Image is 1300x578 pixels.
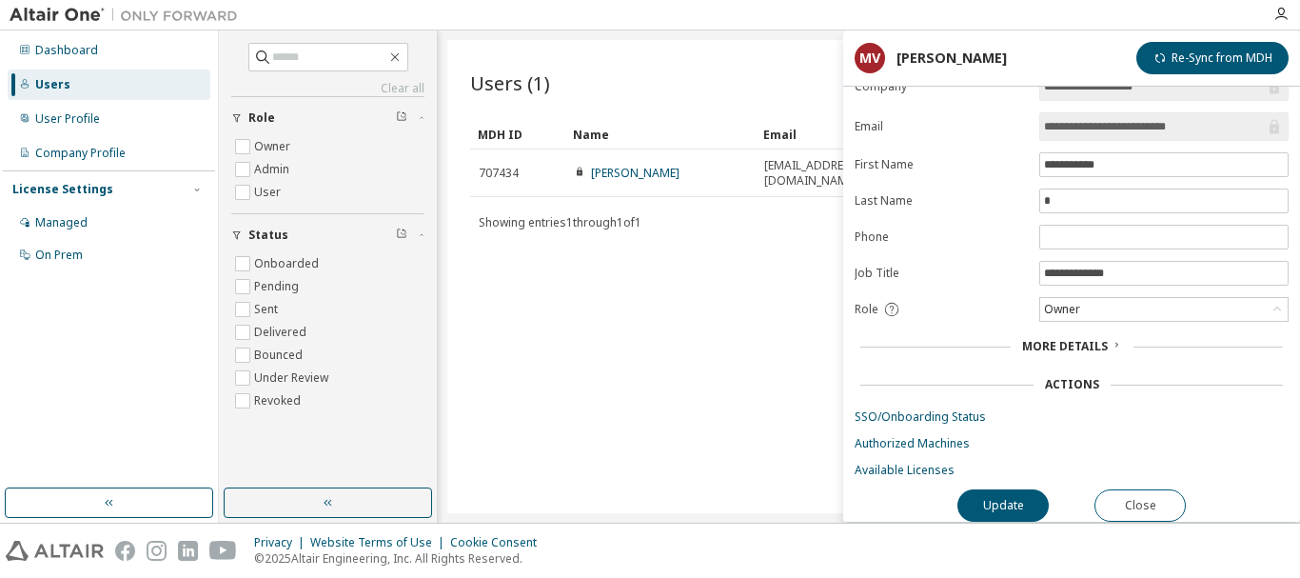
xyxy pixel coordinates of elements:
label: Admin [254,158,293,181]
div: User Profile [35,111,100,127]
div: Email [763,119,883,149]
div: MDH ID [478,119,558,149]
span: Status [248,228,288,243]
a: Clear all [231,81,424,96]
a: Available Licenses [855,463,1289,478]
div: Cookie Consent [450,535,548,550]
div: MV [855,43,885,73]
img: altair_logo.svg [6,541,104,561]
a: [PERSON_NAME] [591,165,680,181]
label: Sent [254,298,282,321]
label: Revoked [254,389,305,412]
button: Role [231,97,424,139]
div: [PERSON_NAME] [896,50,1007,66]
span: Showing entries 1 through 1 of 1 [479,214,641,230]
span: 707434 [479,166,519,181]
label: First Name [855,157,1028,172]
label: Email [855,119,1028,134]
label: Bounced [254,344,306,367]
span: Clear filter [396,110,407,126]
div: Company Profile [35,146,126,161]
span: Role [248,110,275,126]
div: Owner [1041,299,1083,320]
button: Re-Sync from MDH [1136,42,1289,74]
p: © 2025 Altair Engineering, Inc. All Rights Reserved. [254,550,548,567]
button: Update [957,489,1049,522]
div: Owner [1040,298,1288,321]
div: Users [35,77,70,92]
div: License Settings [12,182,113,197]
div: On Prem [35,248,83,263]
div: Actions [1045,377,1099,392]
span: [EMAIL_ADDRESS][DOMAIN_NAME] [764,158,882,189]
span: Role [855,302,878,317]
label: Job Title [855,266,1028,281]
span: More Details [1022,338,1108,354]
label: Company [855,79,1028,94]
img: instagram.svg [147,541,167,561]
button: Close [1094,489,1186,522]
label: Phone [855,229,1028,245]
div: Name [573,119,748,149]
label: Last Name [855,193,1028,209]
span: Clear filter [396,228,407,243]
label: Pending [254,275,303,298]
label: Delivered [254,321,310,344]
div: Website Terms of Use [310,535,450,550]
button: Status [231,214,424,256]
label: User [254,181,285,204]
div: Privacy [254,535,310,550]
div: Dashboard [35,43,98,58]
label: Owner [254,135,294,158]
a: Authorized Machines [855,436,1289,451]
label: Under Review [254,367,332,389]
img: Altair One [10,6,247,25]
img: youtube.svg [209,541,237,561]
img: facebook.svg [115,541,135,561]
a: SSO/Onboarding Status [855,409,1289,425]
span: Users (1) [470,70,550,96]
div: Managed [35,215,88,230]
label: Onboarded [254,252,323,275]
img: linkedin.svg [178,541,198,561]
